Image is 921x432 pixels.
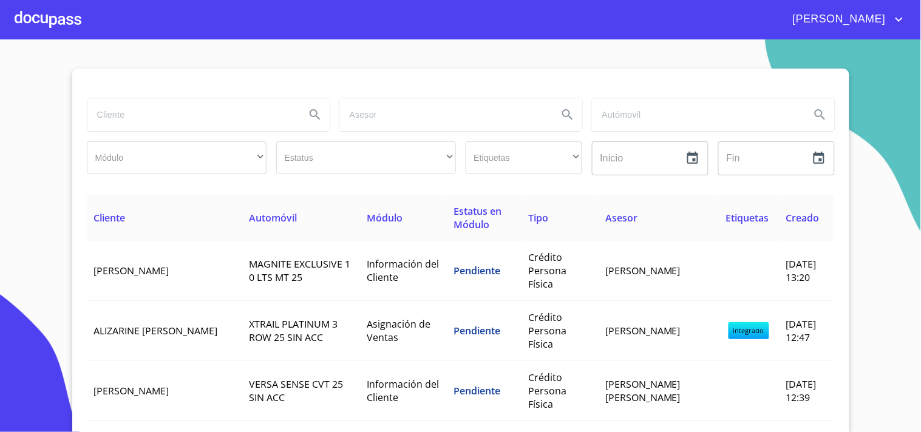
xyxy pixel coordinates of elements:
[729,322,769,339] span: integrado
[94,384,169,397] span: [PERSON_NAME]
[528,311,566,351] span: Crédito Persona Física
[249,317,338,344] span: XTRAIL PLATINUM 3 ROW 25 SIN ACC
[726,211,769,224] span: Etiquetas
[784,10,906,29] button: account of current user
[553,100,582,129] button: Search
[249,257,350,284] span: MAGNITE EXCLUSIVE 1 0 LTS MT 25
[339,98,548,131] input: search
[367,317,430,344] span: Asignación de Ventas
[605,324,681,337] span: [PERSON_NAME]
[454,324,501,337] span: Pendiente
[454,204,502,231] span: Estatus en Módulo
[806,100,835,129] button: Search
[367,377,439,404] span: Información del Cliente
[784,10,892,29] span: [PERSON_NAME]
[454,264,501,277] span: Pendiente
[367,257,439,284] span: Información del Cliente
[528,251,566,291] span: Crédito Persona Física
[466,141,582,174] div: ​
[528,371,566,411] span: Crédito Persona Física
[87,141,267,174] div: ​
[94,264,169,277] span: [PERSON_NAME]
[786,211,820,224] span: Creado
[454,384,501,397] span: Pendiente
[276,141,456,174] div: ​
[592,98,801,131] input: search
[94,324,218,337] span: ALIZARINE [PERSON_NAME]
[528,211,548,224] span: Tipo
[87,98,296,131] input: search
[605,264,681,277] span: [PERSON_NAME]
[367,211,403,224] span: Módulo
[786,377,817,404] span: [DATE] 12:39
[94,211,126,224] span: Cliente
[249,377,343,404] span: VERSA SENSE CVT 25 SIN ACC
[786,317,817,344] span: [DATE] 12:47
[605,211,637,224] span: Asesor
[605,377,681,404] span: [PERSON_NAME] [PERSON_NAME]
[786,257,817,284] span: [DATE] 13:20
[301,100,330,129] button: Search
[249,211,297,224] span: Automóvil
